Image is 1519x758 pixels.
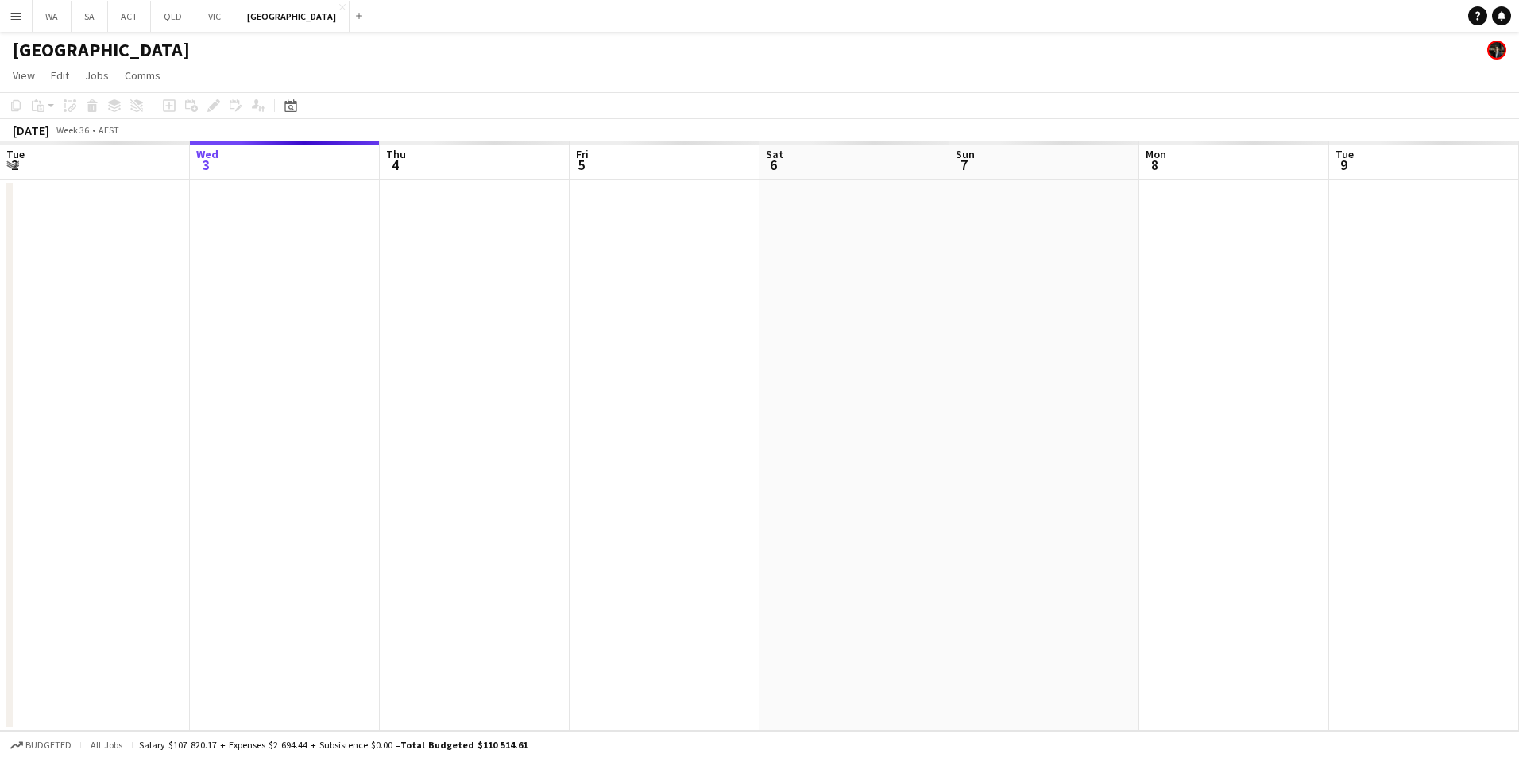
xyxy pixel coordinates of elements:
span: Thu [386,147,406,161]
a: View [6,65,41,86]
span: 9 [1333,156,1354,174]
span: Week 36 [52,124,92,136]
span: 6 [763,156,783,174]
button: ACT [108,1,151,32]
span: Tue [6,147,25,161]
div: AEST [99,124,119,136]
span: Fri [576,147,589,161]
span: 3 [194,156,218,174]
span: 5 [574,156,589,174]
span: 7 [953,156,975,174]
span: Edit [51,68,69,83]
span: Comms [125,68,160,83]
a: Edit [44,65,75,86]
span: View [13,68,35,83]
button: [GEOGRAPHIC_DATA] [234,1,350,32]
span: 4 [384,156,406,174]
button: SA [72,1,108,32]
span: 2 [4,156,25,174]
span: Tue [1335,147,1354,161]
span: Sun [956,147,975,161]
span: Wed [196,147,218,161]
app-user-avatar: Mauricio Torres Barquet [1487,41,1506,60]
div: Salary $107 820.17 + Expenses $2 694.44 + Subsistence $0.00 = [139,739,528,751]
a: Comms [118,65,167,86]
span: Sat [766,147,783,161]
span: All jobs [87,739,126,751]
div: [DATE] [13,122,49,138]
span: Mon [1146,147,1166,161]
span: Jobs [85,68,109,83]
span: 8 [1143,156,1166,174]
h1: [GEOGRAPHIC_DATA] [13,38,190,62]
button: Budgeted [8,737,74,754]
button: VIC [195,1,234,32]
button: WA [33,1,72,32]
a: Jobs [79,65,115,86]
span: Budgeted [25,740,72,751]
span: Total Budgeted $110 514.61 [400,739,528,751]
button: QLD [151,1,195,32]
